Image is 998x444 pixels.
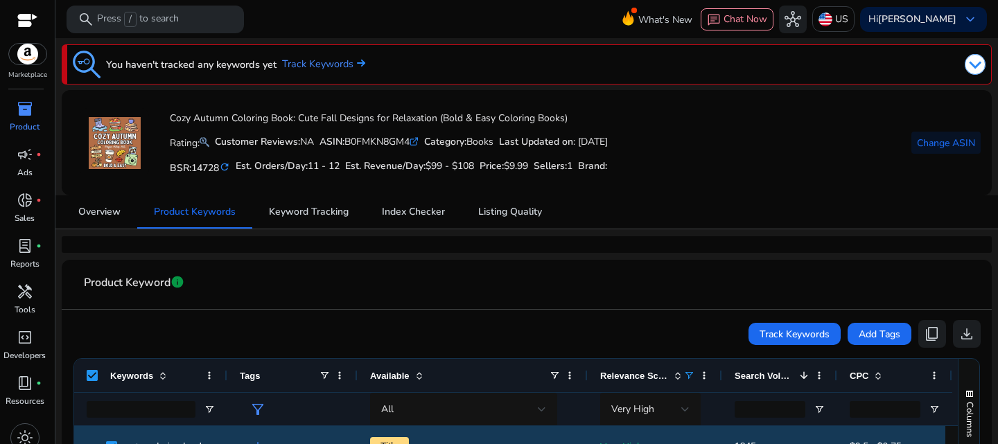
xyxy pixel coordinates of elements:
[319,135,344,148] b: ASIN:
[36,380,42,386] span: fiber_manual_record
[724,12,767,26] span: Chat Now
[953,320,981,348] button: download
[345,161,474,172] h5: Est. Revenue/Day:
[17,100,33,117] span: inventory_2
[17,283,33,300] span: handyman
[918,320,946,348] button: content_copy
[78,11,94,28] span: search
[835,7,848,31] p: US
[859,327,900,341] span: Add Tags
[17,192,33,208] span: donut_small
[78,207,121,217] span: Overview
[917,136,975,150] span: Change ASIN
[106,56,277,73] h3: You haven't tracked any keywords yet
[170,113,608,125] h4: Cozy Autumn Coloring Book: Cute Fall Designs for Relaxation (Bold & Easy Coloring Books)
[424,135,466,148] b: Category:
[424,134,493,149] div: Books
[735,371,794,381] span: Search Volume
[760,327,830,341] span: Track Keywords
[110,371,153,381] span: Keywords
[3,349,46,362] p: Developers
[17,166,33,179] p: Ads
[36,197,42,203] span: fiber_manual_record
[911,132,981,154] button: Change ASIN
[36,243,42,249] span: fiber_manual_record
[154,207,236,217] span: Product Keywords
[124,12,137,27] span: /
[814,404,825,415] button: Open Filter Menu
[878,12,956,26] b: [PERSON_NAME]
[382,207,445,217] span: Index Checker
[15,303,35,316] p: Tools
[6,395,44,407] p: Resources
[848,323,911,345] button: Add Tags
[534,161,572,172] h5: Sellers:
[73,51,100,78] img: keyword-tracking.svg
[962,11,979,28] span: keyboard_arrow_down
[924,326,940,342] span: content_copy
[370,371,410,381] span: Available
[36,152,42,157] span: fiber_manual_record
[567,159,572,172] span: 1
[191,161,219,175] span: 14728
[735,401,805,418] input: Search Volume Filter Input
[219,161,230,174] mat-icon: refresh
[504,159,528,172] span: $9.99
[15,212,35,224] p: Sales
[426,159,474,172] span: $99 - $108
[785,11,801,28] span: hub
[611,402,654,416] span: Very High
[499,135,573,148] b: Last Updated on
[9,44,46,64] img: amazon.svg
[499,134,608,149] div: : [DATE]
[10,258,40,270] p: Reports
[480,161,528,172] h5: Price:
[868,15,956,24] p: Hi
[850,371,868,381] span: CPC
[381,402,394,416] span: All
[638,8,692,32] span: What's New
[282,57,365,72] a: Track Keywords
[818,12,832,26] img: us.svg
[170,159,230,175] h5: BSR:
[748,323,841,345] button: Track Keywords
[600,371,668,381] span: Relevance Score
[958,326,975,342] span: download
[87,401,195,418] input: Keywords Filter Input
[17,238,33,254] span: lab_profile
[850,401,920,418] input: CPC Filter Input
[965,54,986,75] img: dropdown-arrow.svg
[578,159,605,172] span: Brand
[240,371,260,381] span: Tags
[236,161,340,172] h5: Est. Orders/Day:
[17,146,33,163] span: campaign
[10,121,40,133] p: Product
[17,375,33,391] span: book_4
[215,134,314,149] div: NA
[478,207,542,217] span: Listing Quality
[779,6,807,33] button: hub
[319,134,419,149] div: B0FMKN8GM4
[84,271,170,295] span: Product Keyword
[308,159,340,172] span: 11 - 12
[353,59,365,67] img: arrow-right.svg
[249,401,266,418] span: filter_alt
[963,402,976,437] span: Columns
[97,12,179,27] p: Press to search
[215,135,300,148] b: Customer Reviews:
[269,207,349,217] span: Keyword Tracking
[17,329,33,346] span: code_blocks
[707,13,721,27] span: chat
[170,134,209,150] p: Rating:
[701,8,773,30] button: chatChat Now
[578,161,607,172] h5: :
[8,70,47,80] p: Marketplace
[89,117,141,169] img: 51BAom+MQwL.jpg
[929,404,940,415] button: Open Filter Menu
[170,275,184,289] span: info
[204,404,215,415] button: Open Filter Menu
